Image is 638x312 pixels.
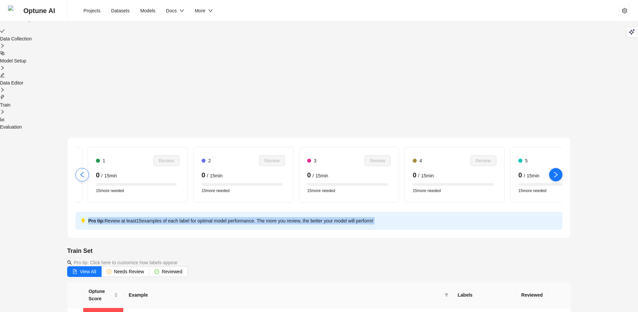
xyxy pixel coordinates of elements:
[153,155,179,166] button: Review
[74,260,177,265] span: Pro tip: Click here to customize how labels appear
[307,188,391,194] span: 15 more needed
[419,157,422,164] div: 4
[202,171,205,179] strong: 0
[80,267,96,277] div: View All
[314,157,316,164] div: 3
[418,173,419,178] span: /
[413,188,496,194] span: 15 more needed
[207,173,208,178] span: /
[470,155,496,166] button: Review
[626,27,637,37] button: Playground
[202,188,285,194] span: 15 more needed
[524,173,525,178] span: /
[107,269,111,274] span: clock-circle
[73,269,77,274] span: file-text
[81,218,86,223] span: bulb
[96,188,179,194] span: 15 more needed
[365,155,391,166] button: Review
[259,155,285,166] button: Review
[307,171,311,179] strong: 0
[518,171,522,179] strong: 0
[89,288,113,302] span: Optune Score
[103,157,105,164] div: 1
[84,8,101,13] span: Projects
[96,170,179,180] div: 15 min
[154,269,159,274] span: check-circle
[96,171,100,179] strong: 0
[67,260,72,265] span: search
[518,188,602,194] span: 15 more needed
[101,173,103,178] span: /
[453,282,516,308] th: Labels
[88,218,373,223] span: Review at least 15 examples of each label for optimal model performance. The more you review, the...
[312,173,314,178] span: /
[83,282,123,308] th: Optune Score
[525,157,528,164] div: 5
[202,170,285,180] div: 15 min
[67,246,93,256] div: Train Set
[162,267,182,277] div: Reviewed
[79,171,86,178] span: left
[208,157,211,164] div: 2
[413,171,416,179] strong: 0
[444,293,449,297] span: filter
[518,170,602,180] div: 15 min
[88,218,105,223] strong: Pro tip:
[111,8,129,13] span: Datasets
[307,170,391,180] div: 15 min
[516,282,548,308] th: Reviewed
[413,170,496,180] div: 15 min
[8,5,19,16] img: Optune
[140,8,155,13] span: Models
[114,267,144,277] div: Needs Review
[443,290,450,300] span: filter
[552,171,559,178] span: right
[622,8,627,13] span: setting
[129,291,442,299] span: Example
